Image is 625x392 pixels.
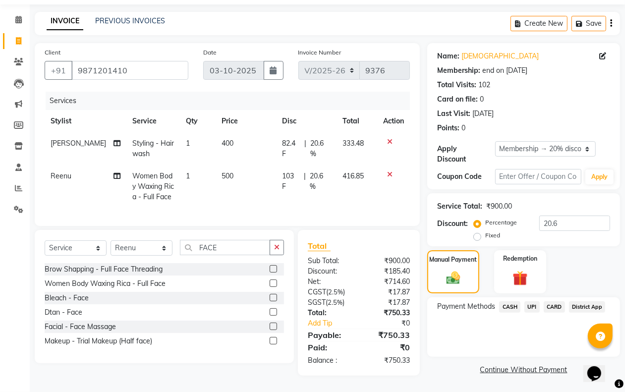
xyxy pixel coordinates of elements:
span: 1 [186,171,190,180]
div: Membership: [437,65,480,76]
label: Date [203,48,217,57]
div: ₹17.87 [359,297,417,308]
button: +91 [45,61,72,80]
span: CARD [544,301,565,313]
span: Total [308,241,331,251]
span: District App [569,301,606,313]
input: Search by Name/Mobile/Email/Code [71,61,188,80]
div: Points: [437,123,459,133]
span: | [304,171,306,192]
iframe: chat widget [583,352,615,382]
span: 103 F [282,171,299,192]
span: CGST [308,287,326,296]
div: ( ) [300,297,359,308]
span: | [304,138,306,159]
div: Name: [437,51,459,61]
img: _gift.svg [508,269,532,287]
span: 2.5% [328,298,342,306]
label: Manual Payment [430,255,477,264]
span: 416.85 [342,171,364,180]
div: ₹900.00 [486,201,512,212]
div: 0 [480,94,484,105]
span: Women Body Waxing Rica - Full Face [132,171,174,201]
div: Last Visit: [437,109,470,119]
th: Qty [180,110,216,132]
div: Apply Discount [437,144,495,165]
label: Fixed [485,231,500,240]
span: Styling - Hairwash [132,139,174,158]
a: Continue Without Payment [429,365,618,375]
div: Discount: [437,219,468,229]
div: 0 [461,123,465,133]
span: 2.5% [328,288,343,296]
span: 82.4 F [282,138,300,159]
div: ₹17.87 [359,287,417,297]
span: CASH [499,301,520,313]
th: Total [337,110,377,132]
label: Invoice Number [298,48,341,57]
div: ₹185.40 [359,266,417,277]
div: Coupon Code [437,171,495,182]
span: 500 [222,171,233,180]
span: 333.48 [342,139,364,148]
button: Create New [511,16,568,31]
div: ₹750.33 [359,308,417,318]
div: Bleach - Face [45,293,89,303]
button: Save [571,16,606,31]
span: Reenu [51,171,71,180]
div: ₹714.60 [359,277,417,287]
div: Services [46,92,417,110]
span: UPI [524,301,540,313]
div: Service Total: [437,201,482,212]
button: Apply [585,169,614,184]
span: [PERSON_NAME] [51,139,106,148]
th: Service [126,110,180,132]
div: ₹900.00 [359,256,417,266]
div: Makeup - Trial Makeup (Half face) [45,336,152,346]
div: ₹0 [369,318,417,329]
a: [DEMOGRAPHIC_DATA] [461,51,539,61]
div: Card on file: [437,94,478,105]
div: 102 [478,80,490,90]
div: Balance : [300,355,359,366]
div: Discount: [300,266,359,277]
div: Paid: [300,341,359,353]
div: [DATE] [472,109,494,119]
label: Percentage [485,218,517,227]
th: Price [216,110,276,132]
div: ( ) [300,287,359,297]
div: Sub Total: [300,256,359,266]
span: 1 [186,139,190,148]
span: 400 [222,139,233,148]
div: ₹0 [359,341,417,353]
label: Redemption [503,254,537,263]
th: Action [377,110,410,132]
div: Women Body Waxing Rica - Full Face [45,279,166,289]
div: ₹750.33 [359,355,417,366]
div: Brow Shapping - Full Face Threading [45,264,163,275]
span: Payment Methods [437,301,495,312]
img: _cash.svg [442,270,464,286]
span: 20.6 % [310,171,331,192]
th: Disc [276,110,337,132]
th: Stylist [45,110,126,132]
label: Client [45,48,60,57]
input: Search or Scan [180,240,270,255]
div: end on [DATE] [482,65,527,76]
div: Facial - Face Massage [45,322,116,332]
div: Dtan - Face [45,307,82,318]
div: ₹750.33 [359,329,417,341]
div: Total: [300,308,359,318]
input: Enter Offer / Coupon Code [495,169,581,184]
span: 20.6 % [310,138,331,159]
div: Net: [300,277,359,287]
a: INVOICE [47,12,83,30]
a: PREVIOUS INVOICES [95,16,165,25]
span: SGST [308,298,326,307]
div: Total Visits: [437,80,476,90]
div: Payable: [300,329,359,341]
a: Add Tip [300,318,369,329]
